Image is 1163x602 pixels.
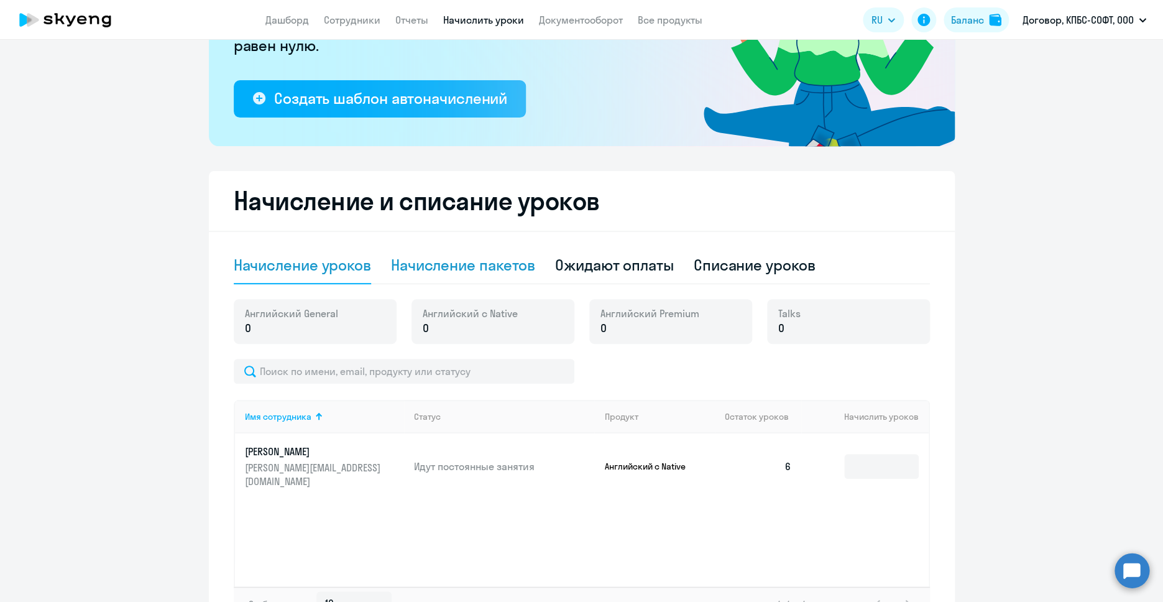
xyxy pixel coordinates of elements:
div: Начисление уроков [234,255,371,275]
div: Остаток уроков [725,411,802,422]
a: Отчеты [395,14,428,26]
span: Остаток уроков [725,411,789,422]
input: Поиск по имени, email, продукту или статусу [234,359,574,384]
span: 0 [245,320,251,336]
a: [PERSON_NAME][PERSON_NAME][EMAIL_ADDRESS][DOMAIN_NAME] [245,445,405,488]
div: Продукт [604,411,715,422]
div: Начисление пакетов [391,255,535,275]
span: RU [871,12,883,27]
button: Создать шаблон автоначислений [234,80,526,118]
div: Статус [414,411,594,422]
div: Имя сотрудника [245,411,311,422]
a: Все продукты [638,14,702,26]
div: Ожидают оплаты [555,255,674,275]
p: [PERSON_NAME][EMAIL_ADDRESS][DOMAIN_NAME] [245,461,384,488]
th: Начислить уроков [801,400,928,433]
a: Документооборот [539,14,623,26]
button: RU [863,7,904,32]
div: Создать шаблон автоначислений [274,88,507,108]
span: Английский с Native [423,307,518,320]
img: balance [989,14,1001,26]
p: Идут постоянные занятия [414,460,594,473]
span: Talks [778,307,801,320]
span: Английский Premium [600,307,699,320]
span: 0 [778,320,784,336]
h2: Начисление и списание уроков [234,186,930,216]
p: [PERSON_NAME] [245,445,384,458]
p: Английский с Native [604,461,697,472]
a: Дашборд [265,14,309,26]
div: Списание уроков [694,255,816,275]
a: Начислить уроки [443,14,524,26]
span: 0 [600,320,607,336]
div: Баланс [951,12,984,27]
button: Балансbalance [944,7,1009,32]
button: Договор, КПБС-СОФТ, ООО [1016,5,1152,35]
span: 0 [423,320,429,336]
div: Продукт [604,411,638,422]
p: Договор, КПБС-СОФТ, ООО [1023,12,1134,27]
div: Имя сотрудника [245,411,405,422]
td: 6 [715,433,802,499]
span: Английский General [245,307,338,320]
a: Сотрудники [324,14,380,26]
div: Статус [414,411,441,422]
